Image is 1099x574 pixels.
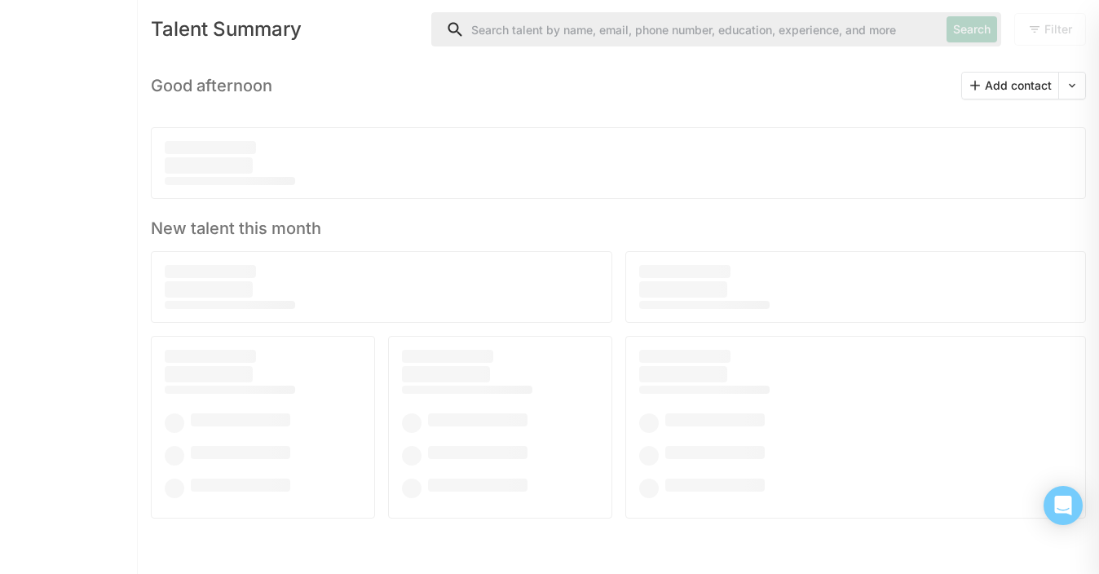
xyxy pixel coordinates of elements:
[151,212,1086,238] h3: New talent this month
[432,13,940,46] input: Search
[962,73,1058,99] button: Add contact
[1044,486,1083,525] div: Open Intercom Messenger
[151,76,272,95] h3: Good afternoon
[151,20,418,39] div: Talent Summary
